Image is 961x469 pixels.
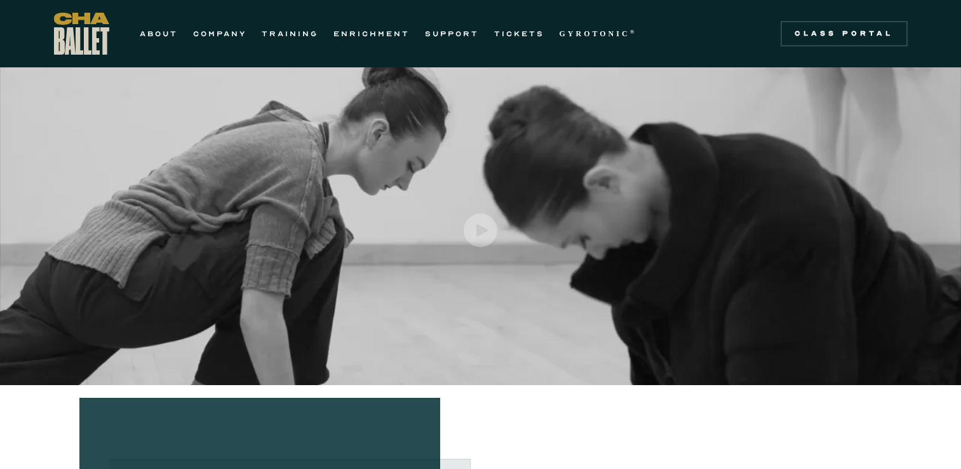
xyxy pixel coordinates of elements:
[788,29,900,39] div: Class Portal
[140,26,178,41] a: ABOUT
[630,29,637,35] sup: ®
[333,26,410,41] a: ENRICHMENT
[193,26,246,41] a: COMPANY
[560,29,630,38] strong: GYROTONIC
[781,21,908,46] a: Class Portal
[494,26,544,41] a: TICKETS
[560,26,637,41] a: GYROTONIC®
[262,26,318,41] a: TRAINING
[54,13,109,55] a: home
[425,26,479,41] a: SUPPORT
